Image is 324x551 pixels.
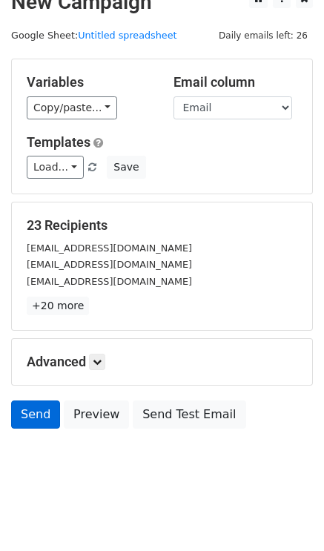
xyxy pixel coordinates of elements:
[27,297,89,315] a: +20 more
[11,30,177,41] small: Google Sheet:
[250,480,324,551] div: 聊天小组件
[27,259,192,270] small: [EMAIL_ADDRESS][DOMAIN_NAME]
[27,217,297,234] h5: 23 Recipients
[11,400,60,429] a: Send
[27,242,192,254] small: [EMAIL_ADDRESS][DOMAIN_NAME]
[214,30,313,41] a: Daily emails left: 26
[173,74,298,90] h5: Email column
[27,134,90,150] a: Templates
[27,354,297,370] h5: Advanced
[27,276,192,287] small: [EMAIL_ADDRESS][DOMAIN_NAME]
[27,156,84,179] a: Load...
[214,27,313,44] span: Daily emails left: 26
[64,400,129,429] a: Preview
[107,156,145,179] button: Save
[27,74,151,90] h5: Variables
[78,30,176,41] a: Untitled spreadsheet
[133,400,245,429] a: Send Test Email
[27,96,117,119] a: Copy/paste...
[250,480,324,551] iframe: Chat Widget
